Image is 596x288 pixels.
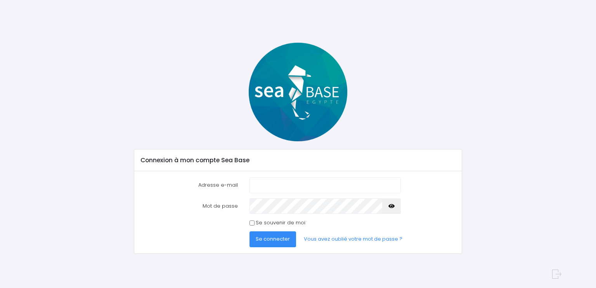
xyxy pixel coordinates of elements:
span: Se connecter [256,235,290,243]
label: Mot de passe [135,198,244,214]
button: Se connecter [249,231,296,247]
label: Adresse e-mail [135,177,244,193]
a: Vous avez oublié votre mot de passe ? [298,231,409,247]
label: Se souvenir de moi [256,219,305,227]
div: Connexion à mon compte Sea Base [134,149,461,171]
